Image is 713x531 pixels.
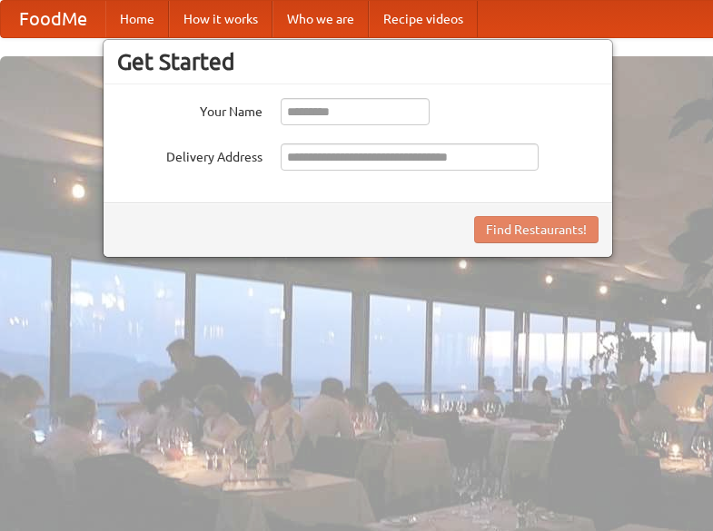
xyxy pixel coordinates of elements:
[272,1,369,37] a: Who we are
[117,98,262,121] label: Your Name
[105,1,169,37] a: Home
[117,143,262,166] label: Delivery Address
[369,1,478,37] a: Recipe videos
[1,1,105,37] a: FoodMe
[169,1,272,37] a: How it works
[474,216,599,243] button: Find Restaurants!
[117,48,599,75] h3: Get Started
